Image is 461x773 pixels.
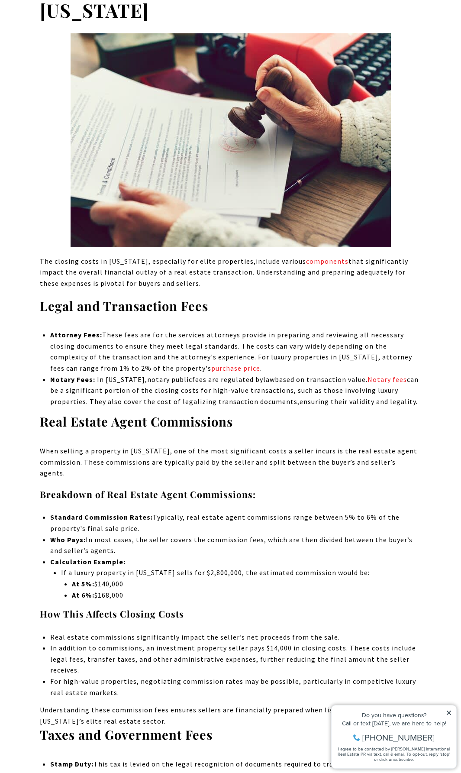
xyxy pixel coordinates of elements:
[50,330,412,372] span: These fees are for the services attorneys provide in preparing and reviewing all necessary closin...
[35,41,108,49] span: [PHONE_NUMBER]
[211,364,260,372] a: purchase price - open in a new tab
[40,257,408,288] span: include various that significantly impact the overall financial outlay of a real estate transacti...
[97,375,147,384] span: In [US_STATE],
[9,28,125,34] div: Call or text [DATE], we are here to help!
[11,53,123,70] span: I agree to be contacted by [PERSON_NAME] International Real Estate PR via text, call & email. To ...
[61,567,421,601] li: If a luxury property in [US_STATE] sells for $2,800,000, the estimated commission would be:
[72,579,421,590] li: $140,000
[192,375,263,384] span: fees are regulated by
[147,375,192,384] span: notary public
[50,535,86,544] strong: Who Pays:
[50,534,421,556] li: In most cases, the seller covers the commission fees, which are then divided between the buyer’s ...
[40,608,184,620] strong: How This Affects Closing Costs
[72,591,94,599] strong: At 6%:
[71,33,391,247] img: A person is holding a wooden stamp over a document, preparing to seal it, with a typewriter in th...
[306,257,348,265] a: components - open in a new tab
[72,579,94,588] strong: At 5%:
[50,632,421,643] li: Real estate commissions significantly impact the seller’s net proceeds from the sale.
[40,446,422,479] p: When selling a property in [US_STATE], one of the most significant costs a seller incurs is the r...
[50,512,421,534] li: Typically, real estate agent commissions range between 5% to 6% of the property's final sale price.
[72,590,421,601] li: $168,000
[40,705,422,727] p: Understanding these commission fees ensures sellers are financially prepared when listing their p...
[50,375,95,384] strong: Notary Fees:
[50,760,93,768] strong: Stamp Duty:
[50,676,421,698] li: For high-value properties, negotiating commission rates may be possible, particularly in competit...
[368,375,407,384] a: Notary fees - open in a new tab
[9,19,125,26] div: Do you have questions?
[40,488,256,500] strong: Breakdown of Real Estate Agent Commissions:
[40,726,213,743] strong: Taxes and Government Fees
[40,257,408,288] span: .
[50,557,126,566] strong: Calculation Example:
[263,375,275,384] span: law
[40,257,256,265] span: The closing costs in [US_STATE], especially for elite properties,
[40,298,208,314] strong: Legal and Transaction Fees
[40,413,233,430] strong: Real Estate Agent Commissions
[50,513,153,521] strong: Standard Commission Rates:
[50,330,102,339] strong: Attorney Fees:
[50,643,421,676] li: In addition to commissions, an investment property seller pays $14,000 in closing costs. These co...
[50,375,419,406] span: ensuring their validity and legality.
[50,375,419,406] span: based on transaction value. can be a significant portion of the closing costs for high-value tran...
